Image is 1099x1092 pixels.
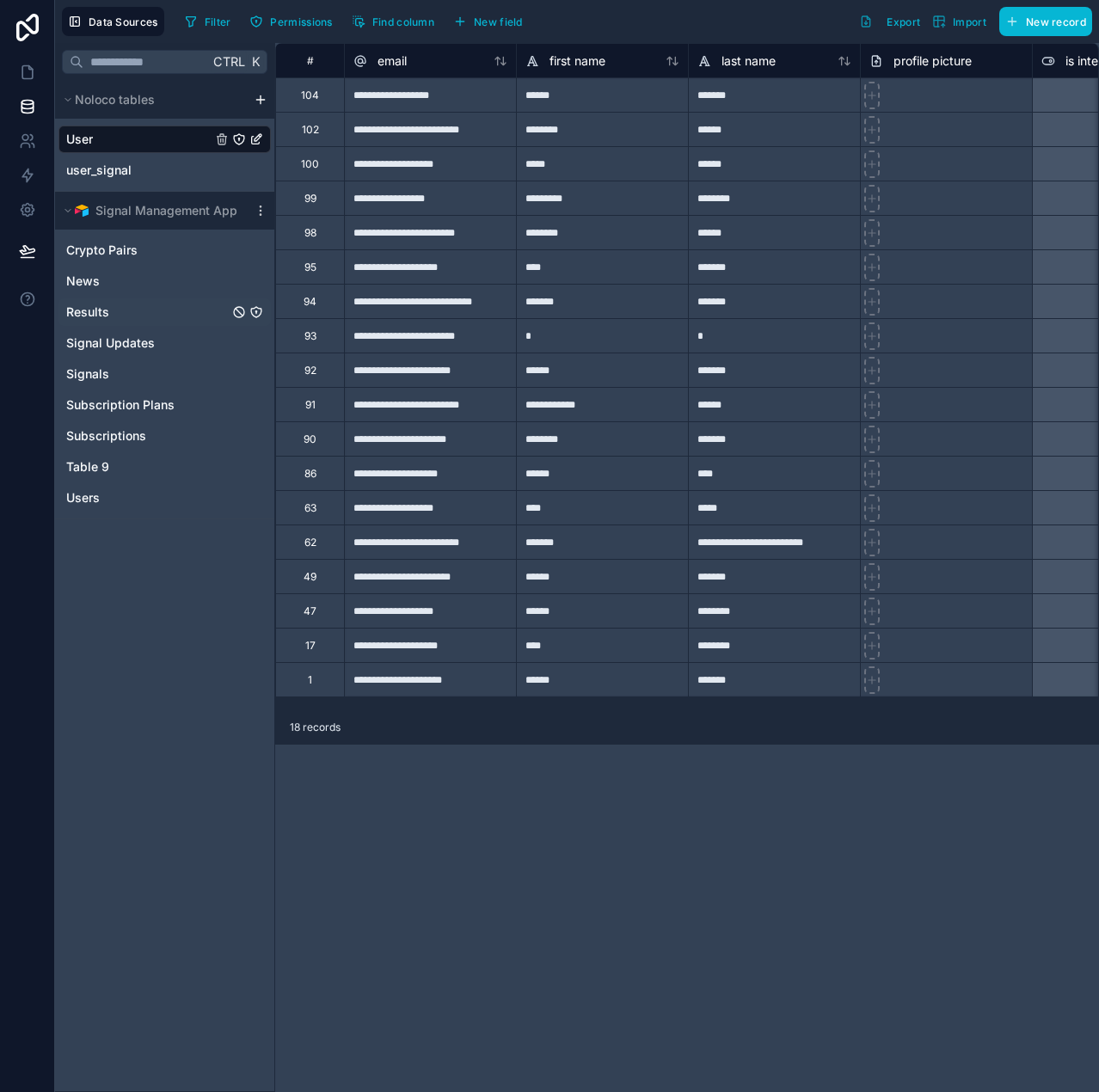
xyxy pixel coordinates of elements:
[926,7,992,36] button: Import
[304,192,316,206] div: 99
[289,54,331,67] div: #
[243,9,338,34] button: Permissions
[304,295,316,309] div: 94
[853,7,926,36] button: Export
[304,570,316,584] div: 49
[304,261,316,274] div: 95
[474,15,523,28] span: New field
[304,501,316,515] div: 63
[89,15,158,28] span: Data Sources
[301,89,319,102] div: 104
[304,604,316,618] div: 47
[205,15,231,28] span: Filter
[304,536,316,549] div: 62
[372,15,434,28] span: Find column
[212,51,247,72] span: Ctrl
[893,52,972,70] span: profile picture
[887,15,920,28] span: Export
[304,467,316,481] div: 86
[178,9,237,34] button: Filter
[305,639,316,653] div: 17
[243,9,345,34] a: Permissions
[304,433,316,446] div: 90
[304,226,316,240] div: 98
[999,7,1092,36] button: New record
[308,673,312,687] div: 1
[301,157,319,171] div: 100
[346,9,440,34] button: Find column
[249,56,261,68] span: K
[270,15,332,28] span: Permissions
[549,52,605,70] span: first name
[721,52,776,70] span: last name
[62,7,164,36] button: Data Sources
[302,123,319,137] div: 102
[305,398,316,412] div: 91
[304,329,316,343] div: 93
[447,9,529,34] button: New field
[290,721,341,734] span: 18 records
[953,15,986,28] span: Import
[378,52,407,70] span: email
[992,7,1092,36] a: New record
[1026,15,1086,28] span: New record
[304,364,316,377] div: 92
